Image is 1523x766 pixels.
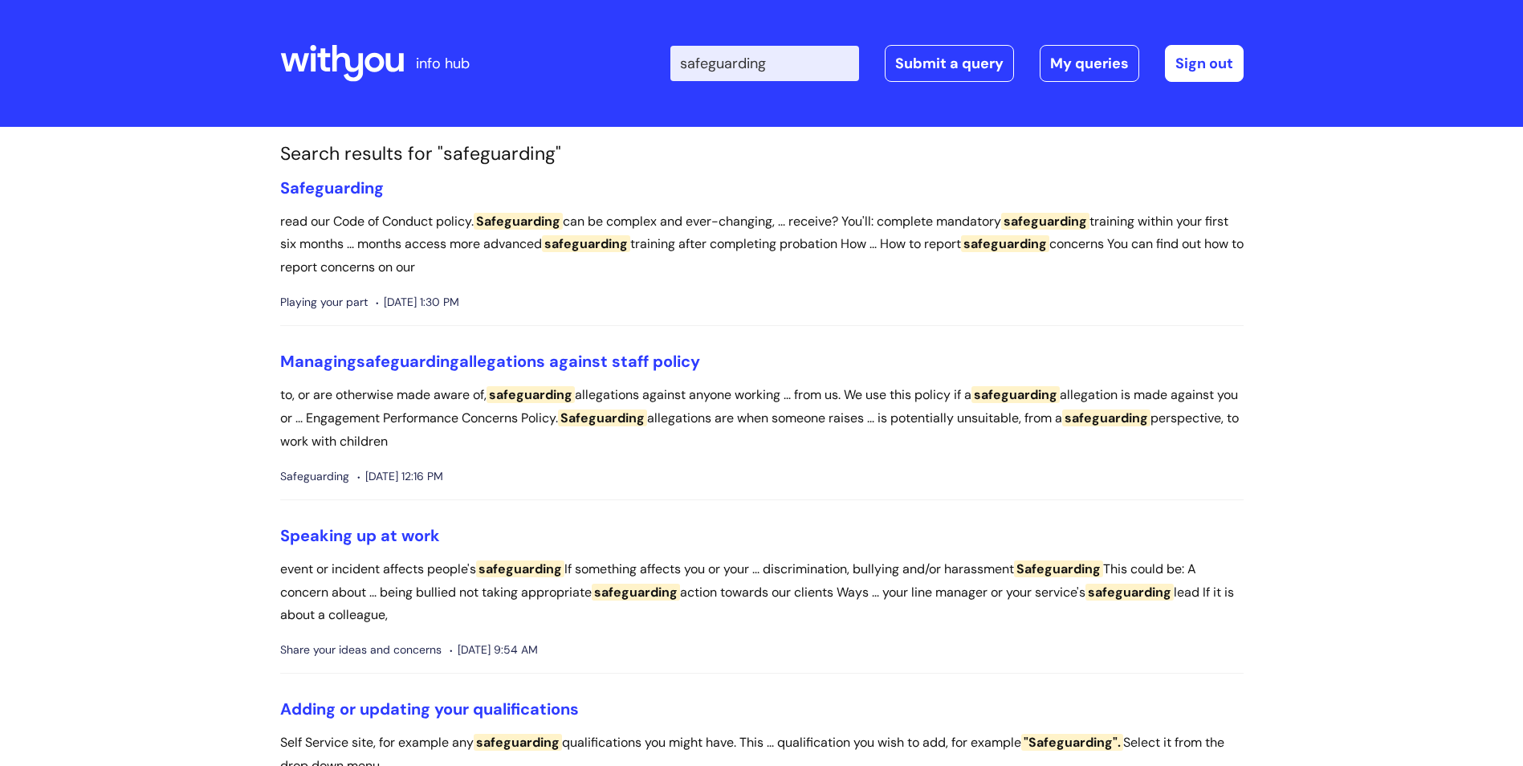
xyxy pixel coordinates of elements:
[670,45,1244,82] div: | -
[558,409,647,426] span: Safeguarding
[971,386,1060,403] span: safeguarding
[542,235,630,252] span: safeguarding
[280,699,579,719] a: Adding or updating your qualifications
[474,734,562,751] span: safeguarding
[357,467,443,487] span: [DATE] 12:16 PM
[592,584,680,601] span: safeguarding
[450,640,538,660] span: [DATE] 9:54 AM
[1021,734,1123,751] span: "Safeguarding".
[885,45,1014,82] a: Submit a query
[1165,45,1244,82] a: Sign out
[280,177,384,198] a: Safeguarding
[280,467,349,487] span: Safeguarding
[1001,213,1089,230] span: safeguarding
[474,213,563,230] span: Safeguarding
[280,384,1244,453] p: to, or are otherwise made aware of, allegations against anyone working ... from us. We use this p...
[670,46,859,81] input: Search
[280,143,1244,165] h1: Search results for "safeguarding"
[1040,45,1139,82] a: My queries
[280,558,1244,627] p: event or incident affects people's If something affects you or your ... discrimination, bullying ...
[961,235,1049,252] span: safeguarding
[280,210,1244,279] p: read our Code of Conduct policy. can be complex and ever-changing, ... receive? You'll: complete ...
[1085,584,1174,601] span: safeguarding
[280,292,368,312] span: Playing your part
[416,51,470,76] p: info hub
[1062,409,1150,426] span: safeguarding
[280,640,442,660] span: Share your ideas and concerns
[356,351,459,372] span: safeguarding
[376,292,459,312] span: [DATE] 1:30 PM
[280,351,700,372] a: Managingsafeguardingallegations against staff policy
[476,560,564,577] span: safeguarding
[280,525,440,546] a: Speaking up at work
[1014,560,1103,577] span: Safeguarding
[487,386,575,403] span: safeguarding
